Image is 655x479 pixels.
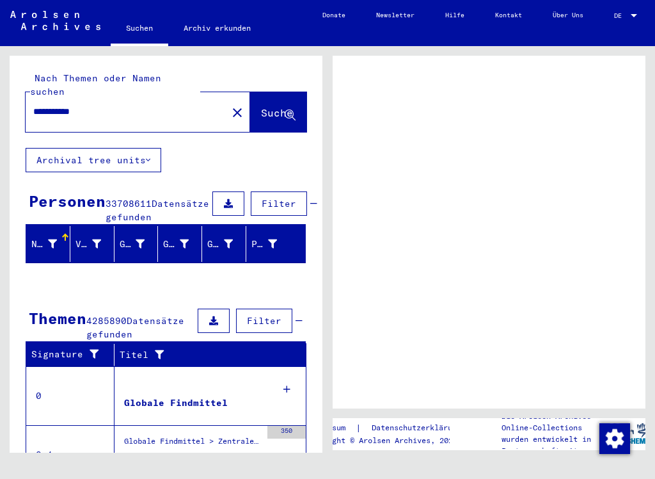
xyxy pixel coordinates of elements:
[106,198,209,223] span: Datensätze gefunden
[106,198,152,209] span: 33708611
[31,234,73,254] div: Nachname
[86,315,127,327] span: 4285890
[26,148,161,172] button: Archival tree units
[30,72,161,97] mat-label: Nach Themen oder Namen suchen
[26,226,70,262] mat-header-cell: Nachname
[10,11,100,30] img: Arolsen_neg.svg
[31,345,117,365] div: Signature
[202,226,246,262] mat-header-cell: Geburtsdatum
[261,106,293,119] span: Suche
[120,348,281,362] div: Titel
[247,315,281,327] span: Filter
[120,234,161,254] div: Geburtsname
[163,238,189,251] div: Geburt‏
[230,105,245,120] mat-icon: close
[251,238,277,251] div: Prisoner #
[251,234,293,254] div: Prisoner #
[361,421,477,435] a: Datenschutzerklärung
[246,226,305,262] mat-header-cell: Prisoner #
[207,234,249,254] div: Geburtsdatum
[168,13,266,44] a: Archiv erkunden
[75,238,101,251] div: Vorname
[31,238,57,251] div: Nachname
[305,435,477,446] p: Copyright © Arolsen Archives, 2021
[120,345,294,365] div: Titel
[501,434,606,457] p: wurden entwickelt in Partnerschaft mit
[124,435,261,453] div: Globale Findmittel > Zentrale Namenkartei > Karteikarten, die im Rahmen der sequentiellen Massend...
[70,226,114,262] mat-header-cell: Vorname
[250,92,306,132] button: Suche
[225,99,250,125] button: Clear
[29,190,106,213] div: Personen
[251,191,307,216] button: Filter
[26,366,114,425] td: 0
[158,226,202,262] mat-header-cell: Geburt‏
[163,234,205,254] div: Geburt‏
[267,426,306,439] div: 350
[262,198,296,209] span: Filter
[114,226,159,262] mat-header-cell: Geburtsname
[75,234,117,254] div: Vorname
[31,348,104,361] div: Signature
[86,315,184,340] span: Datensätze gefunden
[120,238,145,251] div: Geburtsname
[614,12,628,19] span: DE
[124,396,228,410] div: Globale Findmittel
[305,421,477,435] div: |
[599,423,630,454] img: Zustimmung ändern
[501,410,606,434] p: Die Arolsen Archives Online-Collections
[111,13,168,46] a: Suchen
[207,238,233,251] div: Geburtsdatum
[29,307,86,330] div: Themen
[236,309,292,333] button: Filter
